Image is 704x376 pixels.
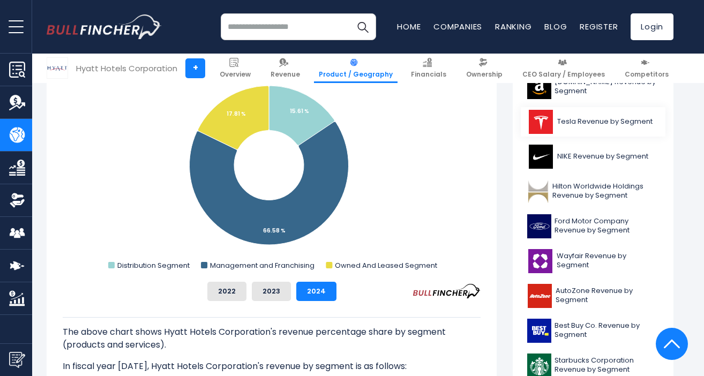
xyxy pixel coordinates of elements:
[207,282,246,301] button: 2022
[555,321,659,340] span: Best Buy Co. Revenue by Segment
[552,182,659,200] span: Hilton Worldwide Holdings Revenue by Segment
[527,214,551,238] img: F logo
[319,70,393,79] span: Product / Geography
[521,281,665,311] a: AutoZone Revenue by Segment
[349,13,376,40] button: Search
[290,107,309,115] tspan: 15.61 %
[411,70,446,79] span: Financials
[527,110,554,134] img: TSLA logo
[76,62,177,74] div: Hyatt Hotels Corporation
[521,142,665,171] a: NIKE Revenue by Segment
[47,14,162,39] a: Go to homepage
[557,117,653,126] span: Tesla Revenue by Segment
[117,260,190,270] text: Distribution Segment
[215,54,256,83] a: Overview
[631,13,673,40] a: Login
[557,152,648,161] span: NIKE Revenue by Segment
[555,217,659,235] span: Ford Motor Company Revenue by Segment
[271,70,300,79] span: Revenue
[518,54,610,83] a: CEO Salary / Employees
[625,70,669,79] span: Competitors
[522,70,605,79] span: CEO Salary / Employees
[556,287,659,305] span: AutoZone Revenue by Segment
[210,260,314,270] text: Management and Franchising
[495,21,531,32] a: Ranking
[266,54,305,83] a: Revenue
[220,70,251,79] span: Overview
[47,14,162,39] img: bullfincher logo
[527,319,551,343] img: BBY logo
[397,21,421,32] a: Home
[63,360,481,373] p: In fiscal year [DATE], Hyatt Hotels Corporation's revenue by segment is as follows:
[335,260,437,270] text: Owned And Leased Segment
[433,21,482,32] a: Companies
[9,192,25,208] img: Ownership
[557,252,659,270] span: Wayfair Revenue by Segment
[521,107,665,137] a: Tesla Revenue by Segment
[227,110,246,118] tspan: 17.81 %
[252,282,291,301] button: 2023
[296,282,336,301] button: 2024
[466,70,503,79] span: Ownership
[555,356,659,374] span: Starbucks Corporation Revenue by Segment
[555,78,659,96] span: [DOMAIN_NAME] Revenue by Segment
[521,212,665,241] a: Ford Motor Company Revenue by Segment
[461,54,507,83] a: Ownership
[185,58,205,78] a: +
[521,72,665,102] a: [DOMAIN_NAME] Revenue by Segment
[47,58,68,78] img: H logo
[63,59,481,273] svg: Hyatt Hotels Corporation's Revenue Share by Segment
[527,145,554,169] img: NKE logo
[521,177,665,206] a: Hilton Worldwide Holdings Revenue by Segment
[406,54,451,83] a: Financials
[527,249,553,273] img: W logo
[620,54,673,83] a: Competitors
[521,246,665,276] a: Wayfair Revenue by Segment
[544,21,567,32] a: Blog
[527,284,552,308] img: AZO logo
[63,326,481,351] p: The above chart shows Hyatt Hotels Corporation's revenue percentage share by segment (products an...
[527,75,551,99] img: AMZN logo
[580,21,618,32] a: Register
[314,54,398,83] a: Product / Geography
[263,227,286,235] tspan: 66.58 %
[521,316,665,345] a: Best Buy Co. Revenue by Segment
[527,179,549,204] img: HLT logo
